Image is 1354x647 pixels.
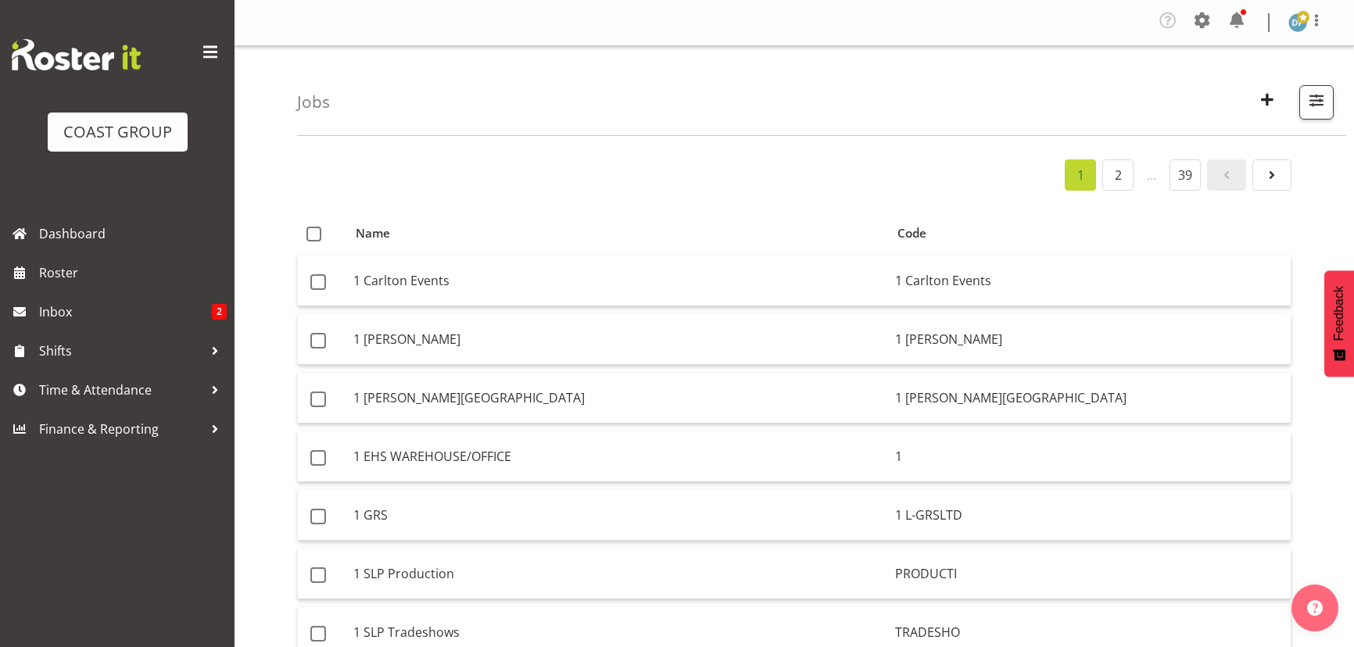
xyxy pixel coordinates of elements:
[39,339,203,363] span: Shifts
[347,373,889,424] td: 1 [PERSON_NAME][GEOGRAPHIC_DATA]
[1299,85,1334,120] button: Filter Jobs
[889,314,1291,365] td: 1 [PERSON_NAME]
[63,120,172,144] div: COAST GROUP
[1307,600,1323,616] img: help-xxl-2.png
[347,549,889,599] td: 1 SLP Production
[347,431,889,482] td: 1 EHS WAREHOUSE/OFFICE
[39,417,203,441] span: Finance & Reporting
[889,490,1291,541] td: 1 L-GRSLTD
[1251,85,1284,120] button: Create New Job
[39,300,212,323] span: Inbox
[39,222,227,245] span: Dashboard
[347,256,889,306] td: 1 Carlton Events
[356,224,879,242] div: Name
[889,373,1291,424] td: 1 [PERSON_NAME][GEOGRAPHIC_DATA]
[889,549,1291,599] td: PRODUCTI
[39,261,227,284] span: Roster
[12,39,141,70] img: Rosterit website logo
[1170,159,1201,191] a: 39
[897,224,1282,242] div: Code
[889,431,1291,482] td: 1
[347,490,889,541] td: 1 GRS
[212,304,227,320] span: 2
[297,93,330,111] h4: Jobs
[1288,13,1307,32] img: david-forte1134.jpg
[889,256,1291,306] td: 1 Carlton Events
[1332,286,1346,341] span: Feedback
[1102,159,1134,191] a: 2
[39,378,203,402] span: Time & Attendance
[347,314,889,365] td: 1 [PERSON_NAME]
[1324,270,1354,377] button: Feedback - Show survey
